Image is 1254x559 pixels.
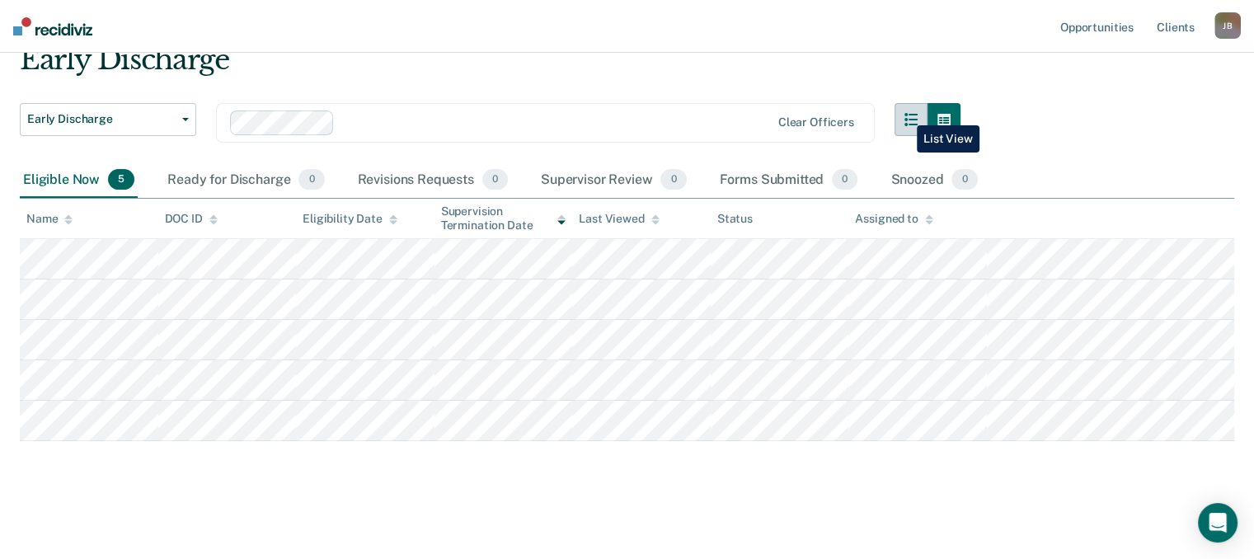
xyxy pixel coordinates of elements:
[951,169,977,190] span: 0
[165,212,218,226] div: DOC ID
[778,115,854,129] div: Clear officers
[298,169,324,190] span: 0
[20,162,138,199] div: Eligible Now5
[887,162,980,199] div: Snoozed0
[13,17,92,35] img: Recidiviz
[660,169,686,190] span: 0
[1214,12,1241,39] div: J B
[27,112,176,126] span: Early Discharge
[538,162,690,199] div: Supervisor Review0
[717,212,753,226] div: Status
[164,162,327,199] div: Ready for Discharge0
[26,212,73,226] div: Name
[832,169,857,190] span: 0
[20,43,960,90] div: Early Discharge
[355,162,511,199] div: Revisions Requests0
[303,212,397,226] div: Eligibility Date
[1198,503,1238,543] div: Open Intercom Messenger
[482,169,508,190] span: 0
[20,103,196,136] button: Early Discharge
[579,212,659,226] div: Last Viewed
[716,162,862,199] div: Forms Submitted0
[855,212,932,226] div: Assigned to
[1214,12,1241,39] button: JB
[441,204,566,233] div: Supervision Termination Date
[108,169,134,190] span: 5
